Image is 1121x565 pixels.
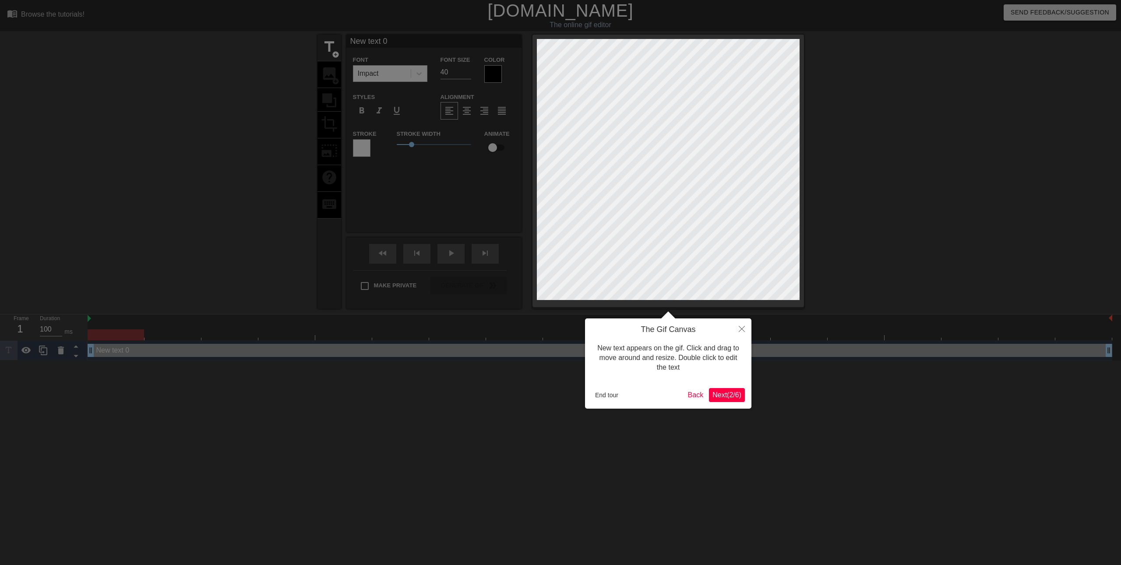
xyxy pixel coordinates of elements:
[712,391,741,399] span: Next ( 2 / 6 )
[592,325,745,335] h4: The Gif Canvas
[732,318,751,339] button: Close
[592,388,622,402] button: End tour
[684,388,707,402] button: Back
[709,388,745,402] button: Next
[592,335,745,381] div: New text appears on the gif. Click and drag to move around and resize. Double click to edit the text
